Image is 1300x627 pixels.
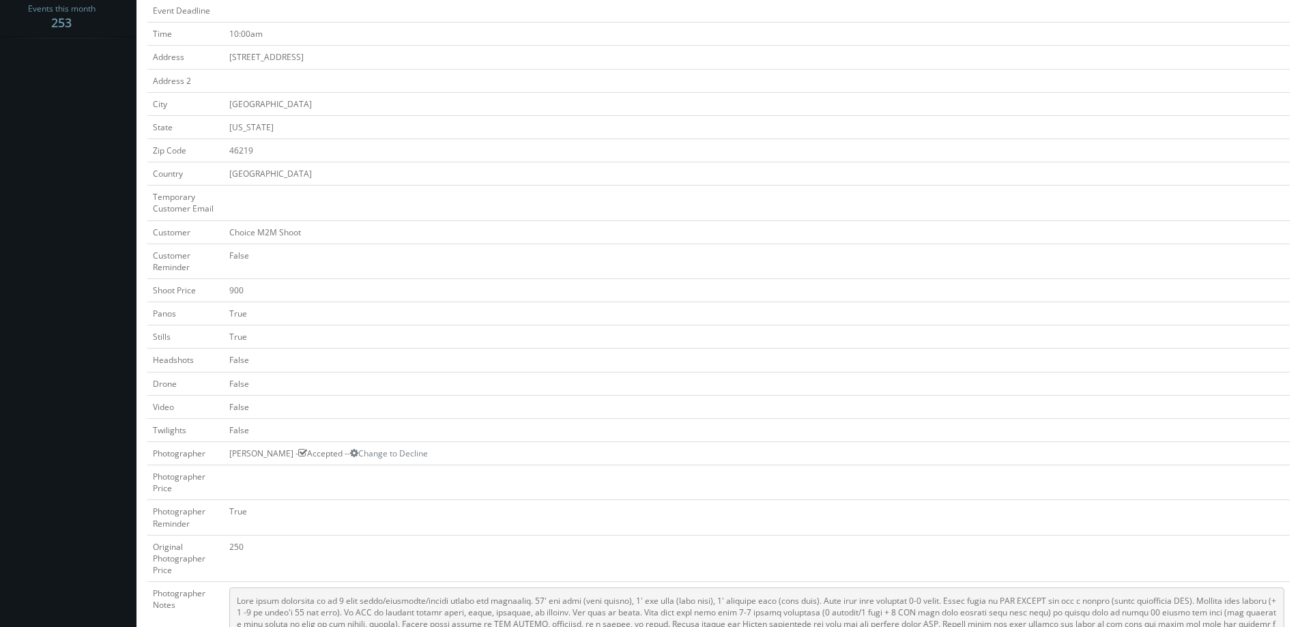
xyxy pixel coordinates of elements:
td: Drone [147,372,224,395]
td: Temporary Customer Email [147,186,224,220]
td: City [147,92,224,115]
td: [GEOGRAPHIC_DATA] [224,92,1290,115]
td: Twilights [147,418,224,441]
td: Address [147,46,224,69]
td: False [224,349,1290,372]
td: False [224,244,1290,278]
td: State [147,115,224,138]
td: Customer [147,220,224,244]
td: [GEOGRAPHIC_DATA] [224,162,1290,186]
td: False [224,418,1290,441]
td: Headshots [147,349,224,372]
strong: 253 [51,14,72,31]
td: Panos [147,302,224,325]
td: 250 [224,535,1290,581]
td: Customer Reminder [147,244,224,278]
td: 900 [224,278,1290,302]
span: Events this month [28,2,96,16]
td: Time [147,23,224,46]
a: Change to Decline [350,448,428,459]
td: [PERSON_NAME] - Accepted -- [224,441,1290,465]
td: Photographer Reminder [147,500,224,535]
td: Address 2 [147,69,224,92]
td: Shoot Price [147,278,224,302]
td: False [224,372,1290,395]
td: 10:00am [224,23,1290,46]
td: True [224,500,1290,535]
td: Original Photographer Price [147,535,224,581]
td: Photographer [147,441,224,465]
td: Choice M2M Shoot [224,220,1290,244]
td: Zip Code [147,138,224,162]
td: Country [147,162,224,186]
td: False [224,395,1290,418]
td: [STREET_ADDRESS] [224,46,1290,69]
td: Video [147,395,224,418]
td: Stills [147,325,224,349]
td: True [224,302,1290,325]
td: 46219 [224,138,1290,162]
td: [US_STATE] [224,115,1290,138]
td: True [224,325,1290,349]
td: Photographer Price [147,465,224,500]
